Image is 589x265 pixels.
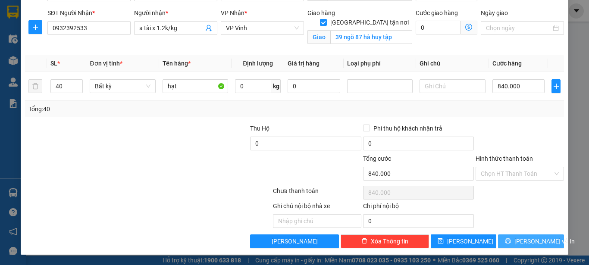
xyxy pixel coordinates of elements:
span: SL [50,60,57,67]
span: Tổng cước [363,155,391,162]
span: plus [552,83,560,90]
button: deleteXóa Thông tin [341,234,429,248]
span: [PERSON_NAME] và In [514,237,575,246]
span: plus [29,24,42,31]
img: logo.jpg [11,11,54,54]
div: Ghi chú nội bộ nhà xe [273,201,361,214]
span: Tên hàng [163,60,191,67]
b: GỬI : VP Giải Phóng [11,62,115,77]
span: Giao [307,30,330,44]
th: Loại phụ phí [344,55,416,72]
span: printer [505,238,511,245]
span: [PERSON_NAME] [447,237,493,246]
span: VP Vinh [226,22,299,34]
label: Hình thức thanh toán [476,155,533,162]
input: Giao tận nơi [330,30,412,44]
div: Chi phí nội bộ [363,201,474,214]
span: VP Nhận [221,9,244,16]
button: [PERSON_NAME] [250,234,338,248]
span: Cước hàng [492,60,522,67]
input: 0 [288,79,340,93]
span: Thu Hộ [250,125,269,132]
span: Phí thu hộ khách nhận trả [370,124,446,133]
li: [PERSON_NAME], [PERSON_NAME] [81,21,360,32]
input: Ngày giao [486,23,551,33]
th: Ghi chú [416,55,489,72]
span: Đơn vị tính [90,60,122,67]
div: Chưa thanh toán [272,186,362,201]
div: SĐT Người Nhận [47,8,131,18]
input: VD: Bàn, Ghế [163,79,228,93]
label: Cước giao hàng [416,9,458,16]
span: delete [361,238,367,245]
span: kg [272,79,281,93]
li: Hotline: 02386655777, 02462925925, 0944789456 [81,32,360,43]
div: Tổng: 40 [28,104,228,114]
span: [GEOGRAPHIC_DATA] tận nơi [327,18,412,27]
div: Người nhận [134,8,217,18]
span: user-add [205,25,212,31]
span: save [438,238,444,245]
span: Xóa Thông tin [371,237,408,246]
button: save[PERSON_NAME] [431,234,497,248]
button: printer[PERSON_NAME] và In [498,234,564,248]
span: Giao hàng [307,9,335,16]
span: dollar-circle [465,24,472,31]
span: Định lượng [243,60,273,67]
button: delete [28,79,42,93]
input: Nhập ghi chú [273,214,361,228]
button: plus [551,79,561,93]
input: Cước giao hàng [416,21,461,34]
span: [PERSON_NAME] [272,237,318,246]
input: Ghi Chú [420,79,485,93]
span: Bất kỳ [95,80,150,93]
button: plus [28,20,42,34]
label: Ngày giao [481,9,508,16]
span: Giá trị hàng [288,60,320,67]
